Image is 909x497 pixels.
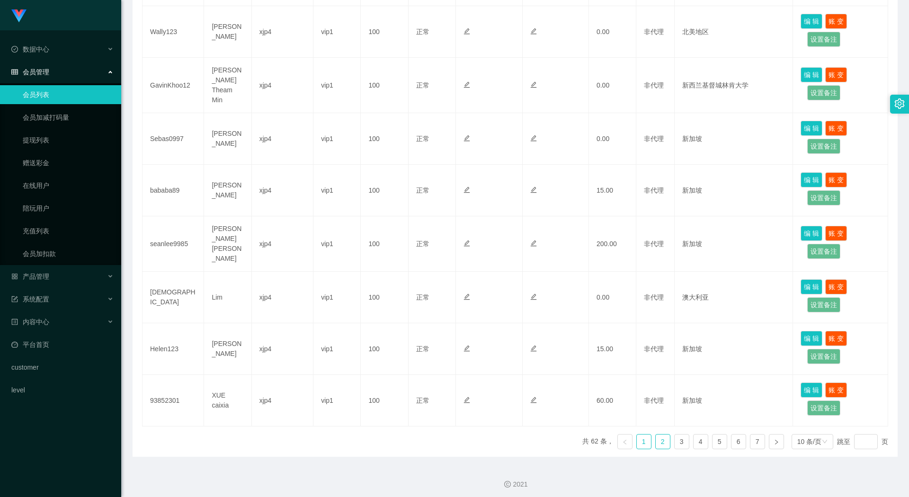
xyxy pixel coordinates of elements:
[807,297,840,312] button: 设置备注
[655,434,670,449] li: 2
[617,434,633,449] li: 上一页
[750,435,765,449] a: 7
[644,240,664,248] span: 非代理
[416,186,429,194] span: 正常
[204,113,251,165] td: [PERSON_NAME]
[589,113,636,165] td: 0.00
[361,272,408,323] td: 100
[23,176,114,195] a: 在线用户
[143,113,204,165] td: Sebas0997
[361,113,408,165] td: 100
[416,293,429,301] span: 正常
[822,439,828,445] i: 图标: down
[204,272,251,323] td: Lim
[589,6,636,58] td: 0.00
[11,296,18,302] i: 图标: form
[894,98,905,109] i: 图标: setting
[530,293,537,300] i: 图标: edit
[807,349,840,364] button: 设置备注
[675,113,793,165] td: 新加坡
[416,240,429,248] span: 正常
[675,6,793,58] td: 北美地区
[644,28,664,35] span: 非代理
[644,135,664,142] span: 非代理
[589,375,636,426] td: 60.00
[313,272,361,323] td: vip1
[143,165,204,216] td: bababa89
[825,226,847,241] button: 账 变
[11,45,49,53] span: 数据中心
[825,172,847,187] button: 账 变
[313,323,361,375] td: vip1
[204,6,251,58] td: [PERSON_NAME]
[825,121,847,136] button: 账 变
[252,375,313,426] td: xjp4
[807,190,840,205] button: 设置备注
[252,216,313,272] td: xjp4
[11,295,49,303] span: 系统配置
[463,240,470,247] i: 图标: edit
[313,165,361,216] td: vip1
[204,165,251,216] td: [PERSON_NAME]
[504,481,511,488] i: 图标: copyright
[204,216,251,272] td: [PERSON_NAME] [PERSON_NAME]
[11,273,18,280] i: 图标: appstore-o
[416,345,429,353] span: 正常
[801,172,822,187] button: 编 辑
[361,216,408,272] td: 100
[694,435,708,449] a: 4
[675,165,793,216] td: 新加坡
[582,434,613,449] li: 共 62 条，
[23,85,114,104] a: 会员列表
[11,9,27,23] img: logo.9652507e.png
[463,293,470,300] i: 图标: edit
[675,216,793,272] td: 新加坡
[204,375,251,426] td: XUE caixia
[674,434,689,449] li: 3
[797,435,821,449] div: 10 条/页
[143,58,204,113] td: GavinKhoo12
[463,81,470,88] i: 图标: edit
[11,358,114,377] a: customer
[825,14,847,29] button: 账 变
[313,216,361,272] td: vip1
[361,375,408,426] td: 100
[416,135,429,142] span: 正常
[463,135,470,142] i: 图标: edit
[825,279,847,294] button: 账 变
[11,318,49,326] span: 内容中心
[589,58,636,113] td: 0.00
[313,6,361,58] td: vip1
[825,331,847,346] button: 账 变
[801,14,822,29] button: 编 辑
[589,272,636,323] td: 0.00
[252,6,313,58] td: xjp4
[361,58,408,113] td: 100
[361,165,408,216] td: 100
[463,397,470,403] i: 图标: edit
[731,434,746,449] li: 6
[801,382,822,398] button: 编 辑
[769,434,784,449] li: 下一页
[644,293,664,301] span: 非代理
[530,186,537,193] i: 图标: edit
[252,165,313,216] td: xjp4
[11,381,114,399] a: level
[252,58,313,113] td: xjp4
[252,272,313,323] td: xjp4
[23,244,114,263] a: 会员加扣款
[11,273,49,280] span: 产品管理
[644,397,664,404] span: 非代理
[143,216,204,272] td: seanlee9985
[11,69,18,75] i: 图标: table
[361,6,408,58] td: 100
[644,345,664,353] span: 非代理
[589,323,636,375] td: 15.00
[731,435,746,449] a: 6
[416,81,429,89] span: 正常
[313,58,361,113] td: vip1
[807,139,840,154] button: 设置备注
[204,323,251,375] td: [PERSON_NAME]
[313,113,361,165] td: vip1
[807,400,840,416] button: 设置备注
